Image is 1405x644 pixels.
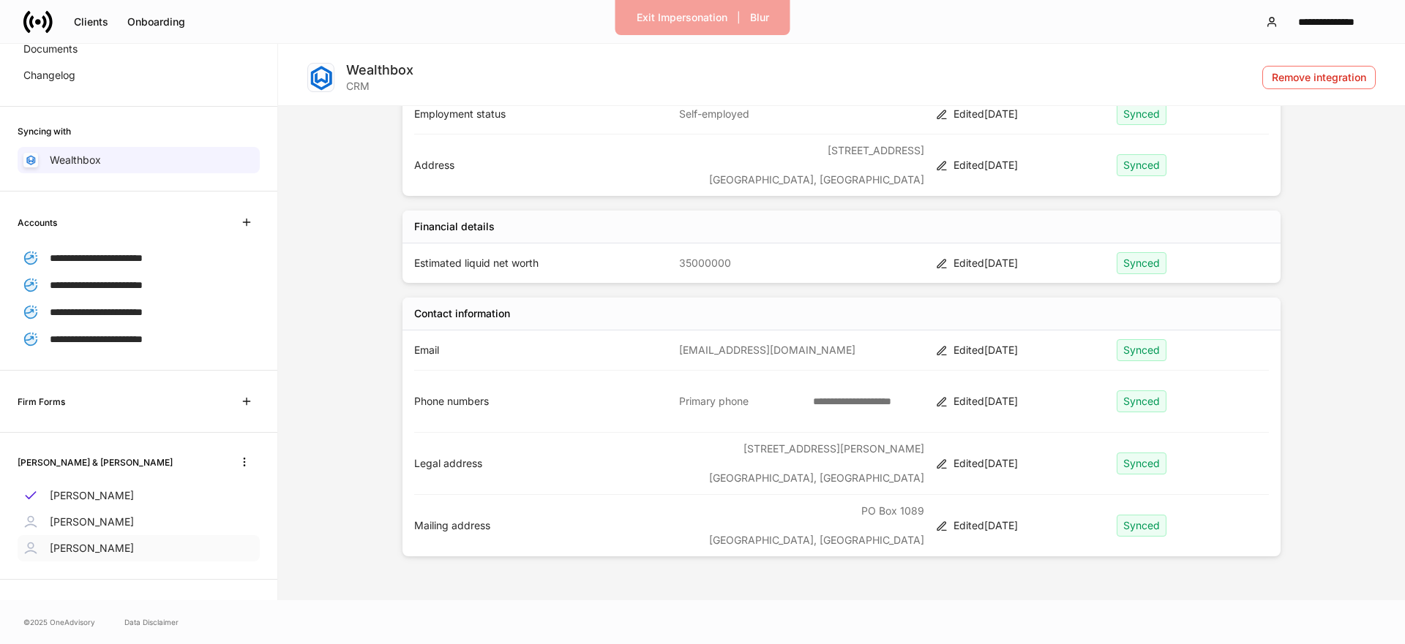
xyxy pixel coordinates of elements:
[74,17,108,27] div: Clients
[414,256,667,270] p: Estimated liquid net worth
[50,153,101,167] p: Wealthbox
[50,541,134,556] p: [PERSON_NAME]
[18,124,71,138] h6: Syncing with
[637,12,727,23] div: Exit Impersonation
[679,343,924,357] p: [EMAIL_ADDRESS][DOMAIN_NAME]
[679,107,924,121] p: Self-employed
[953,518,1105,533] div: Edited [DATE]
[750,12,769,23] div: Blur
[18,395,65,409] h6: Firm Forms
[50,488,134,503] p: [PERSON_NAME]
[679,504,924,518] p: PO Box 1089
[1272,72,1366,83] div: Remove integration
[741,6,779,29] button: Blur
[18,482,260,509] a: [PERSON_NAME]
[124,616,179,628] a: Data Disclaimer
[23,68,75,83] p: Changelog
[118,10,195,34] button: Onboarding
[1117,103,1166,125] div: Synced
[679,173,924,187] p: [GEOGRAPHIC_DATA], [GEOGRAPHIC_DATA]
[679,533,924,548] p: [GEOGRAPHIC_DATA], [GEOGRAPHIC_DATA]
[18,455,173,469] h6: [PERSON_NAME] & [PERSON_NAME]
[64,10,118,34] button: Clients
[414,219,495,234] div: Financial details
[679,143,924,158] p: [STREET_ADDRESS]
[953,107,1105,121] div: Edited [DATE]
[953,343,1105,357] div: Edited [DATE]
[679,471,924,485] p: [GEOGRAPHIC_DATA], [GEOGRAPHIC_DATA]
[953,256,1105,270] div: Edited [DATE]
[18,147,260,173] a: Wealthbox
[18,509,260,535] a: [PERSON_NAME]
[1117,390,1166,412] div: Synced
[414,158,667,173] p: Address
[18,62,260,88] a: Changelog
[18,36,260,62] a: Documents
[1117,452,1166,474] div: Synced
[627,6,737,29] button: Exit Impersonation
[18,535,260,561] a: [PERSON_NAME]
[23,42,78,56] p: Documents
[23,616,95,628] span: © 2025 OneAdvisory
[1117,252,1166,274] div: Synced
[953,456,1105,471] div: Edited [DATE]
[414,456,667,471] p: Legal address
[18,216,57,230] h6: Accounts
[414,306,510,321] div: Contact information
[346,79,416,94] div: CRM
[414,518,667,533] p: Mailing address
[953,158,1105,173] div: Edited [DATE]
[679,442,924,456] p: [STREET_ADDRESS][PERSON_NAME]
[1117,154,1166,176] div: Synced
[1117,515,1166,537] div: Synced
[414,394,667,409] p: Phone numbers
[50,515,134,529] p: [PERSON_NAME]
[1262,66,1376,89] button: Remove integration
[953,394,1105,409] div: Edited [DATE]
[346,61,416,79] div: Wealthbox
[1117,339,1166,361] div: Synced
[414,107,667,121] p: Employment status
[414,343,667,357] p: Email
[127,17,185,27] div: Onboarding
[679,256,924,270] p: 35000000
[679,394,804,409] div: Primary phone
